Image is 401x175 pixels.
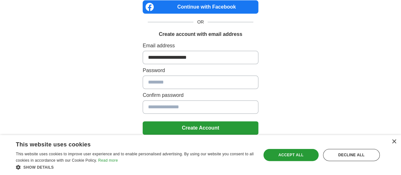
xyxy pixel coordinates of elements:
[391,139,396,144] div: Close
[98,158,118,163] a: Read more, opens a new window
[143,91,258,99] label: Confirm password
[23,165,54,170] span: Show details
[16,152,254,163] span: This website uses cookies to improve user experience and to enable personalised advertising. By u...
[143,0,258,14] a: Continue with Facebook
[143,67,258,74] label: Password
[16,139,238,148] div: This website uses cookies
[16,164,254,170] div: Show details
[323,149,380,161] div: Decline all
[143,42,258,50] label: Email address
[263,149,319,161] div: Accept all
[193,19,208,25] span: OR
[159,30,242,38] h1: Create account with email address
[143,121,258,135] button: Create Account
